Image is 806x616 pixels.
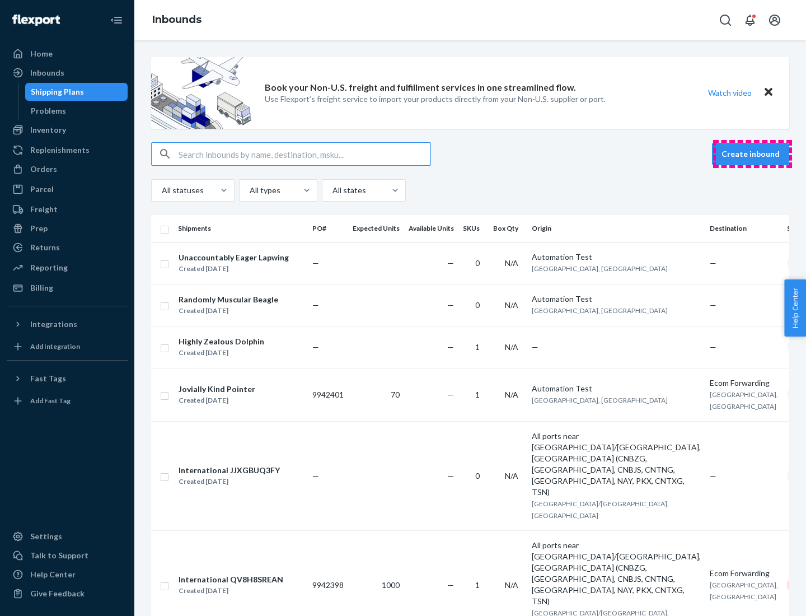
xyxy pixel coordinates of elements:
[179,305,278,316] div: Created [DATE]
[30,342,80,351] div: Add Integration
[532,396,668,404] span: [GEOGRAPHIC_DATA], [GEOGRAPHIC_DATA]
[761,85,776,101] button: Close
[179,143,430,165] input: Search inbounds by name, destination, msku...
[348,215,404,242] th: Expected Units
[30,588,85,599] div: Give Feedback
[532,540,701,607] div: All ports near [GEOGRAPHIC_DATA]/[GEOGRAPHIC_DATA], [GEOGRAPHIC_DATA] (CNBZG, [GEOGRAPHIC_DATA], ...
[30,531,62,542] div: Settings
[710,581,778,601] span: [GEOGRAPHIC_DATA], [GEOGRAPHIC_DATA]
[312,300,319,310] span: —
[7,239,128,256] a: Returns
[532,431,701,498] div: All ports near [GEOGRAPHIC_DATA]/[GEOGRAPHIC_DATA], [GEOGRAPHIC_DATA] (CNBZG, [GEOGRAPHIC_DATA], ...
[179,294,278,305] div: Randomly Muscular Beagle
[705,215,782,242] th: Destination
[30,48,53,59] div: Home
[143,4,210,36] ol: breadcrumbs
[712,143,789,165] button: Create inbound
[475,258,480,268] span: 0
[174,215,308,242] th: Shipments
[382,580,400,590] span: 1000
[784,279,806,337] button: Help Center
[30,67,64,78] div: Inbounds
[7,370,128,388] button: Fast Tags
[30,569,76,580] div: Help Center
[532,293,701,305] div: Automation Test
[710,342,716,352] span: —
[179,252,289,263] div: Unaccountably Eager Lapwing
[505,342,518,352] span: N/A
[458,215,489,242] th: SKUs
[308,368,348,421] td: 9942401
[447,342,454,352] span: —
[7,315,128,333] button: Integrations
[7,45,128,63] a: Home
[30,184,54,195] div: Parcel
[505,390,518,399] span: N/A
[30,164,57,175] div: Orders
[391,390,400,399] span: 70
[179,395,255,406] div: Created [DATE]
[532,251,701,263] div: Automation Test
[7,200,128,218] a: Freight
[30,124,66,136] div: Inventory
[312,471,319,480] span: —
[179,476,280,487] div: Created [DATE]
[505,258,518,268] span: N/A
[763,9,786,31] button: Open account menu
[532,306,668,315] span: [GEOGRAPHIC_DATA], [GEOGRAPHIC_DATA]
[532,342,538,352] span: —
[714,9,737,31] button: Open Search Box
[105,9,128,31] button: Close Navigation
[312,258,319,268] span: —
[701,85,759,101] button: Watch video
[475,390,480,399] span: 1
[710,568,778,579] div: Ecom Forwarding
[475,342,480,352] span: 1
[505,471,518,480] span: N/A
[30,204,58,215] div: Freight
[532,264,668,273] span: [GEOGRAPHIC_DATA], [GEOGRAPHIC_DATA]
[265,81,576,94] p: Book your Non-U.S. freight and fulfillment services in one streamlined flow.
[179,336,264,347] div: Highly Zealous Dolphin
[7,259,128,277] a: Reporting
[179,384,255,395] div: Jovially Kind Pointer
[404,215,458,242] th: Available Units
[30,550,88,561] div: Talk to Support
[7,338,128,356] a: Add Integration
[249,185,250,196] input: All types
[265,94,606,105] p: Use Flexport’s freight service to import your products directly from your Non-U.S. supplier or port.
[447,580,454,590] span: —
[7,121,128,139] a: Inventory
[179,263,289,274] div: Created [DATE]
[308,215,348,242] th: PO#
[710,258,716,268] span: —
[447,300,454,310] span: —
[12,15,60,26] img: Flexport logo
[161,185,162,196] input: All statuses
[179,465,280,476] div: International JJXGBUQ3FY
[710,471,716,480] span: —
[179,347,264,358] div: Created [DATE]
[7,279,128,297] a: Billing
[30,373,66,384] div: Fast Tags
[7,180,128,198] a: Parcel
[475,580,480,590] span: 1
[489,215,527,242] th: Box Qty
[179,574,283,585] div: International QV8H8SREAN
[447,390,454,399] span: —
[475,300,480,310] span: 0
[25,83,128,101] a: Shipping Plans
[7,160,128,178] a: Orders
[312,342,319,352] span: —
[475,471,480,480] span: 0
[30,144,90,156] div: Replenishments
[179,585,283,596] div: Created [DATE]
[31,105,66,116] div: Problems
[527,215,705,242] th: Origin
[505,580,518,590] span: N/A
[30,282,53,293] div: Billing
[532,500,669,520] span: [GEOGRAPHIC_DATA]/[GEOGRAPHIC_DATA], [GEOGRAPHIC_DATA]
[25,102,128,120] a: Problems
[447,471,454,480] span: —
